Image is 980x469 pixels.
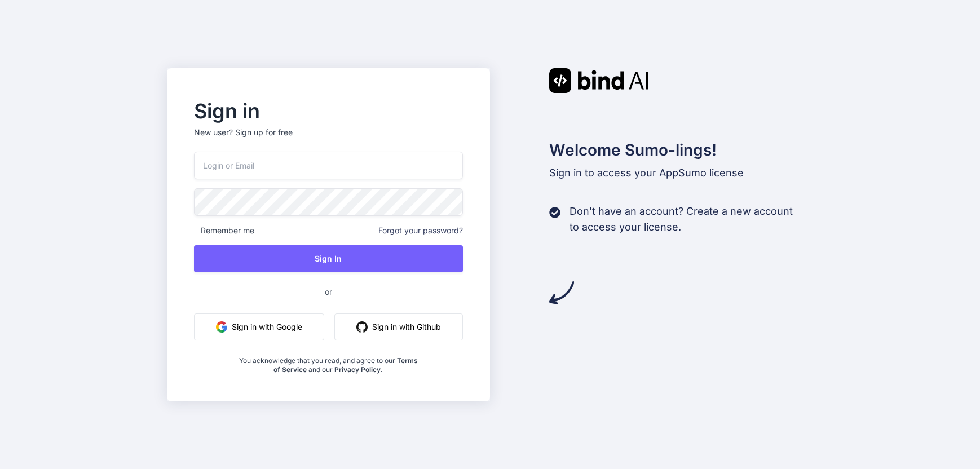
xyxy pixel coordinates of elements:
[549,280,574,305] img: arrow
[194,127,463,152] p: New user?
[549,138,814,162] h2: Welcome Sumo-lings!
[194,245,463,272] button: Sign In
[549,165,814,181] p: Sign in to access your AppSumo license
[239,349,418,374] div: You acknowledge that you read, and agree to our and our
[194,225,254,236] span: Remember me
[378,225,463,236] span: Forgot your password?
[194,313,324,340] button: Sign in with Google
[194,152,463,179] input: Login or Email
[334,365,383,374] a: Privacy Policy.
[334,313,463,340] button: Sign in with Github
[570,203,793,235] p: Don't have an account? Create a new account to access your license.
[280,278,377,306] span: or
[194,102,463,120] h2: Sign in
[273,356,418,374] a: Terms of Service
[549,68,648,93] img: Bind AI logo
[356,321,368,333] img: github
[216,321,227,333] img: google
[235,127,293,138] div: Sign up for free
